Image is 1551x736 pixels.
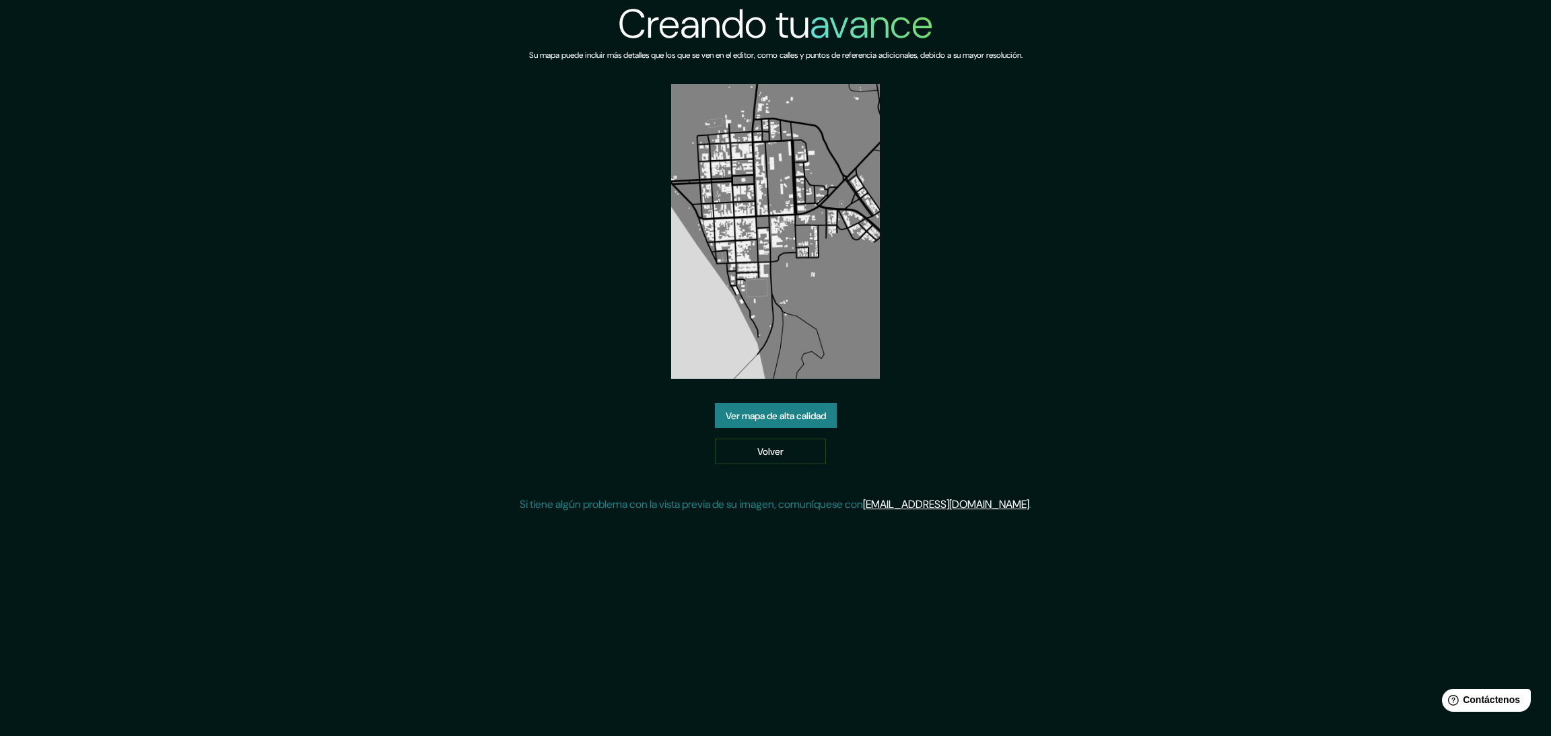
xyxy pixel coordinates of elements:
iframe: Lanzador de widgets de ayuda [1431,684,1536,721]
font: Volver [757,446,784,458]
font: Su mapa puede incluir más detalles que los que se ven en el editor, como calles y puntos de refer... [529,50,1023,61]
font: Si tiene algún problema con la vista previa de su imagen, comuníquese con [520,497,863,511]
font: . [1029,497,1031,511]
img: vista previa del mapa creado [671,84,880,379]
font: Ver mapa de alta calidad [726,410,826,422]
a: Ver mapa de alta calidad [715,403,837,429]
a: [EMAIL_ADDRESS][DOMAIN_NAME] [863,497,1029,511]
a: Volver [715,439,826,464]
